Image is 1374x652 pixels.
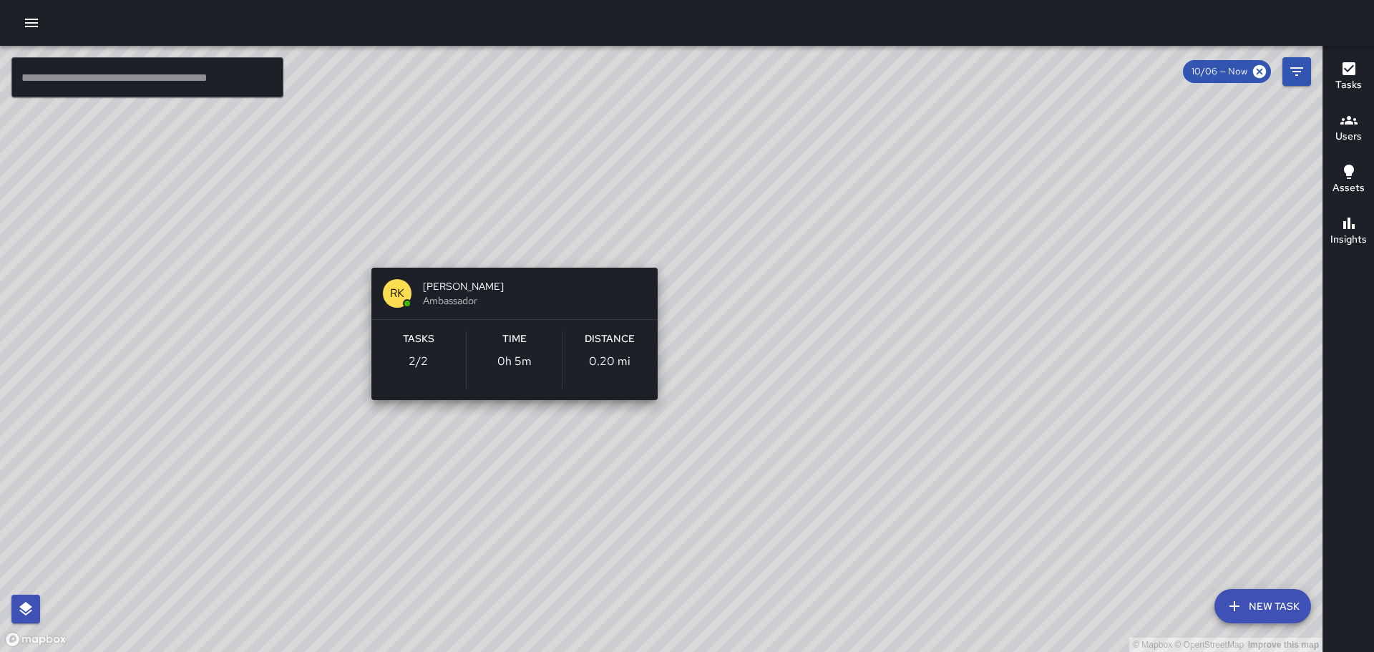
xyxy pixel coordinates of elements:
[589,353,630,370] p: 0.20 mi
[1330,232,1367,248] h6: Insights
[1323,206,1374,258] button: Insights
[1323,155,1374,206] button: Assets
[1282,57,1311,86] button: Filters
[585,331,635,347] h6: Distance
[409,353,428,370] p: 2 / 2
[1214,589,1311,623] button: New Task
[1335,77,1362,93] h6: Tasks
[390,285,404,302] p: RK
[1183,60,1271,83] div: 10/06 — Now
[1183,64,1256,79] span: 10/06 — Now
[371,268,658,400] button: RK[PERSON_NAME]AmbassadorTasks2/2Time0h 5mDistance0.20 mi
[423,279,646,293] span: [PERSON_NAME]
[497,353,532,370] p: 0h 5m
[502,331,527,347] h6: Time
[1323,52,1374,103] button: Tasks
[1335,129,1362,145] h6: Users
[1323,103,1374,155] button: Users
[403,331,434,347] h6: Tasks
[1332,180,1365,196] h6: Assets
[423,293,646,308] span: Ambassador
